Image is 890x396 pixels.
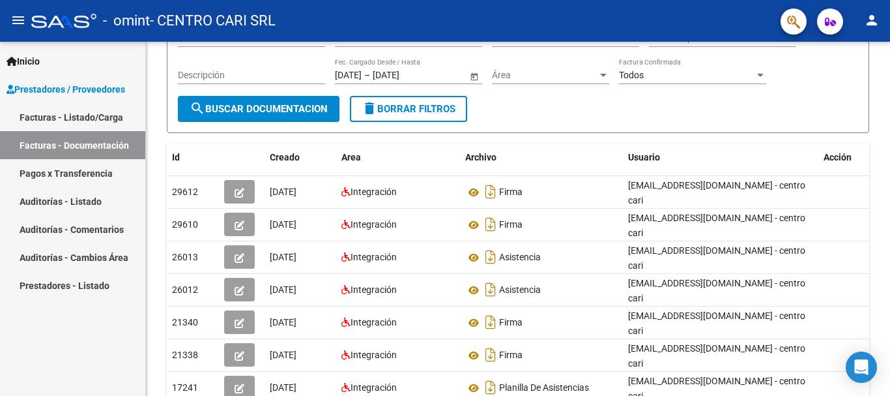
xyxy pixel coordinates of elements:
[10,12,26,28] mat-icon: menu
[178,96,339,122] button: Buscar Documentacion
[270,187,296,197] span: [DATE]
[351,187,397,197] span: Integración
[172,252,198,262] span: 26013
[351,350,397,360] span: Integración
[172,284,198,295] span: 26012
[482,214,499,235] i: Descargar documento
[362,100,377,116] mat-icon: delete
[460,144,623,172] datatable-header-cell: Archivo
[172,152,180,162] span: Id
[864,12,880,28] mat-icon: person
[818,144,883,172] datatable-header-cell: Acción
[623,144,818,172] datatable-header-cell: Usuario
[172,219,198,230] span: 29610
[499,285,541,296] span: Asistencia
[482,312,499,333] i: Descargar documento
[467,69,481,83] button: Open calendar
[499,252,541,263] span: Asistencia
[167,144,219,172] datatable-header-cell: Id
[628,343,805,369] span: [EMAIL_ADDRESS][DOMAIN_NAME] - centro cari
[270,284,296,295] span: [DATE]
[265,144,336,172] datatable-header-cell: Creado
[628,213,805,238] span: [EMAIL_ADDRESS][DOMAIN_NAME] - centro cari
[270,219,296,230] span: [DATE]
[7,82,125,97] span: Prestadores / Proveedores
[628,245,805,271] span: [EMAIL_ADDRESS][DOMAIN_NAME] - centro cari
[492,70,597,81] span: Área
[364,70,370,81] span: –
[628,278,805,303] span: [EMAIL_ADDRESS][DOMAIN_NAME] - centro cari
[7,54,40,69] span: Inicio
[190,100,205,116] mat-icon: search
[270,350,296,360] span: [DATE]
[628,311,805,336] span: [EMAIL_ADDRESS][DOMAIN_NAME] - centro cari
[351,284,397,295] span: Integración
[270,317,296,327] span: [DATE]
[336,144,460,172] datatable-header-cell: Area
[628,152,660,162] span: Usuario
[270,382,296,393] span: [DATE]
[150,7,276,35] span: - CENTRO CARI SRL
[499,383,589,393] span: Planilla De Asistencias
[190,103,328,115] span: Buscar Documentacion
[362,103,455,115] span: Borrar Filtros
[172,350,198,360] span: 21338
[373,70,437,81] input: Fecha fin
[351,219,397,230] span: Integración
[351,317,397,327] span: Integración
[499,187,523,198] span: Firma
[350,96,467,122] button: Borrar Filtros
[172,382,198,393] span: 17241
[499,220,523,230] span: Firma
[482,279,499,300] i: Descargar documento
[482,247,499,267] i: Descargar documento
[270,252,296,262] span: [DATE]
[824,152,852,162] span: Acción
[846,352,877,383] div: Open Intercom Messenger
[628,180,805,206] span: [EMAIL_ADDRESS][DOMAIN_NAME] - centro cari
[341,152,361,162] span: Area
[351,252,397,262] span: Integración
[619,70,644,80] span: Todos
[335,70,362,81] input: Fecha inicio
[172,187,198,197] span: 29612
[172,317,198,327] span: 21340
[351,382,397,393] span: Integración
[499,318,523,328] span: Firma
[270,152,300,162] span: Creado
[103,7,150,35] span: - omint
[482,344,499,365] i: Descargar documento
[482,181,499,202] i: Descargar documento
[499,350,523,361] span: Firma
[465,152,496,162] span: Archivo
